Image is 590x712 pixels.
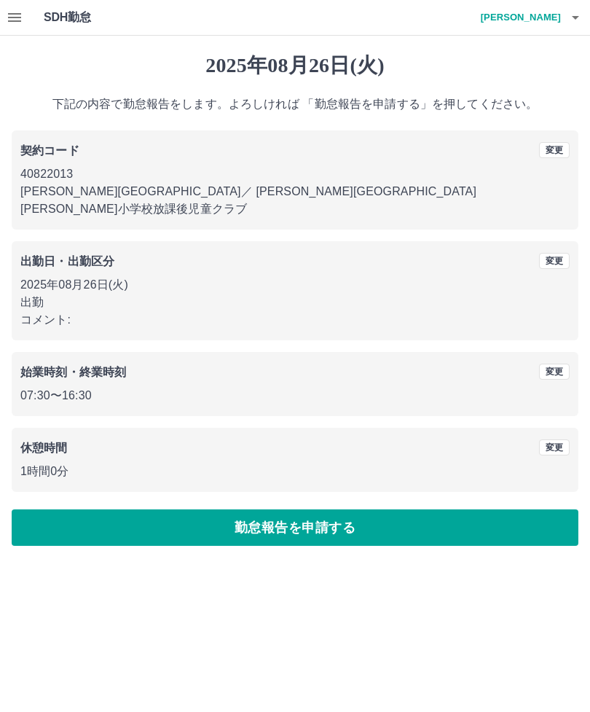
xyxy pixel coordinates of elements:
b: 契約コード [20,144,79,157]
b: 出勤日・出勤区分 [20,255,114,267]
p: [PERSON_NAME][GEOGRAPHIC_DATA] ／ [PERSON_NAME][GEOGRAPHIC_DATA][PERSON_NAME]小学校放課後児童クラブ [20,183,570,218]
p: 1時間0分 [20,463,570,480]
button: 勤怠報告を申請する [12,509,578,546]
p: 出勤 [20,294,570,311]
button: 変更 [539,253,570,269]
button: 変更 [539,142,570,158]
b: 休憩時間 [20,442,68,454]
h1: 2025年08月26日(火) [12,53,578,78]
p: コメント: [20,311,570,329]
p: 2025年08月26日(火) [20,276,570,294]
b: 始業時刻・終業時刻 [20,366,126,378]
p: 下記の内容で勤怠報告をします。よろしければ 「勤怠報告を申請する」を押してください。 [12,95,578,113]
button: 変更 [539,364,570,380]
button: 変更 [539,439,570,455]
p: 07:30 〜 16:30 [20,387,570,404]
p: 40822013 [20,165,570,183]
